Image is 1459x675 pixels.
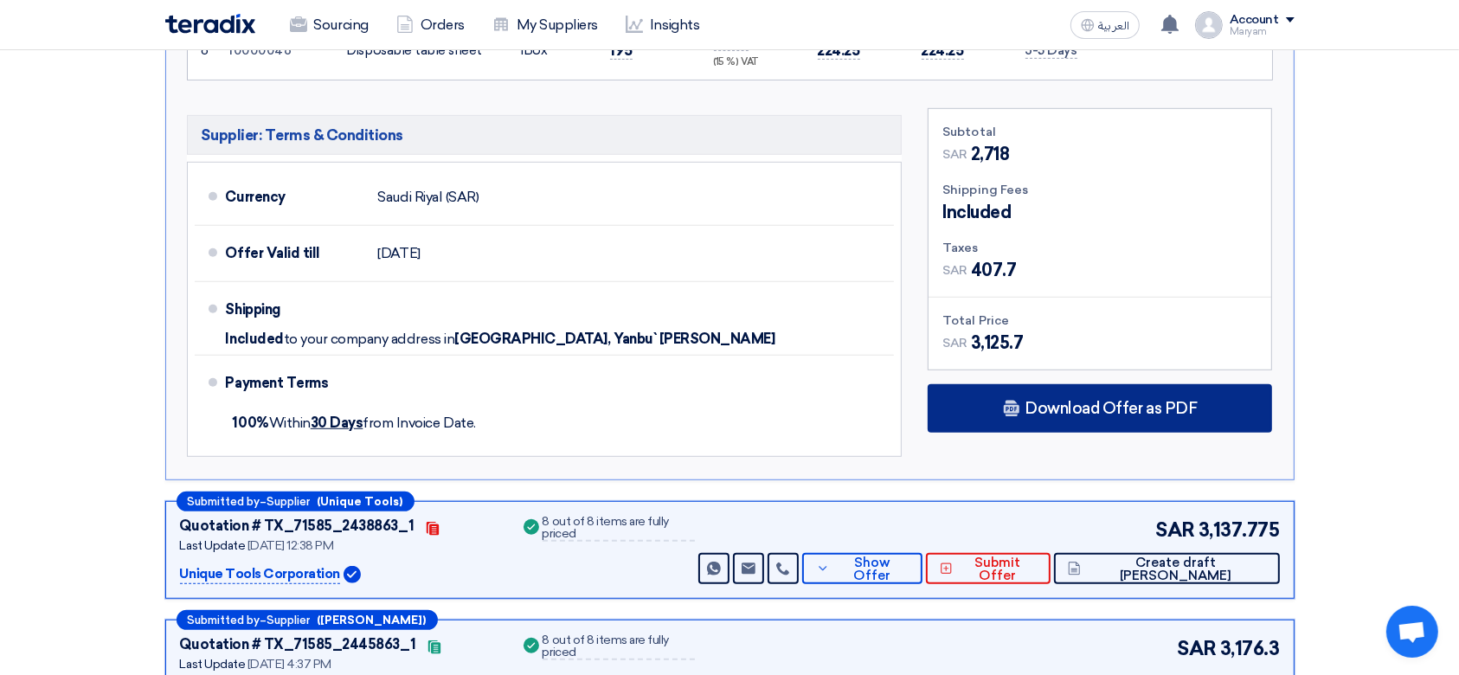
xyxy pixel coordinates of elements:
span: 3-5 Days [1025,42,1077,59]
span: Included [226,331,284,348]
span: Last Update [180,657,246,672]
div: Open chat [1386,606,1438,658]
td: Box [506,21,596,80]
b: ([PERSON_NAME]) [318,614,427,626]
div: Disposable table sheet [347,41,492,61]
span: SAR [942,334,967,352]
span: 1 [520,42,524,58]
span: Download Offer as PDF [1025,401,1197,416]
strong: 100% [233,415,269,431]
span: Included [942,199,1011,225]
span: Submitted by [188,496,260,507]
span: SAR [1155,516,1195,544]
span: 2,718 [971,141,1010,167]
td: 8 [188,21,215,80]
div: Currency [226,177,364,218]
a: Orders [382,6,479,44]
div: Saudi Riyal (SAR) [378,181,479,214]
div: Taxes [942,239,1257,257]
div: Shipping [226,289,364,331]
img: profile_test.png [1195,11,1223,39]
span: 3,176.3 [1220,634,1280,663]
span: Supplier [267,496,311,507]
div: Total Price [942,312,1257,330]
span: [DATE] 4:37 PM [247,657,331,672]
span: 224.25 [818,42,860,60]
div: – [177,610,438,630]
button: العربية [1070,11,1140,39]
u: 30 Days [311,415,363,431]
span: SAR [942,261,967,280]
span: 224.25 [922,42,964,60]
a: Insights [612,6,713,44]
span: Create draft [PERSON_NAME] [1085,556,1265,582]
div: (15 %) VAT [714,55,790,70]
span: Supplier [267,614,311,626]
span: 195 [610,42,633,60]
span: [GEOGRAPHIC_DATA], Yanbu` [PERSON_NAME] [454,331,774,348]
button: Show Offer [802,553,922,584]
td: 10000046 [215,21,333,80]
span: [DATE] [378,245,421,262]
div: 8 out of 8 items are fully priced [543,634,696,660]
div: – [177,492,415,511]
span: Within from Invoice Date. [233,415,476,431]
span: 3,137.775 [1199,516,1280,544]
div: Quotation # TX_71585_2445863_1 [180,634,416,655]
div: Offer Valid till [226,233,364,274]
a: My Suppliers [479,6,612,44]
a: Sourcing [276,6,382,44]
div: Account [1230,13,1279,28]
span: SAR [1177,634,1217,663]
img: Verified Account [344,566,361,583]
span: to your company address in [284,331,455,348]
span: Submit Offer [957,556,1037,582]
span: Last Update [180,538,246,553]
div: Quotation # TX_71585_2438863_1 [180,516,415,537]
div: Maryam [1230,27,1295,36]
span: 407.7 [971,257,1017,283]
div: 8 out of 8 items are fully priced [543,516,696,542]
span: [DATE] 12:38 PM [247,538,334,553]
img: Teradix logo [165,14,255,34]
h5: Supplier: Terms & Conditions [187,115,903,155]
button: Create draft [PERSON_NAME] [1054,553,1279,584]
button: Submit Offer [926,553,1051,584]
b: (Unique Tools) [318,496,403,507]
span: Submitted by [188,614,260,626]
p: Unique Tools Corporation [180,564,340,585]
div: Shipping Fees [942,181,1257,199]
div: Payment Terms [226,363,874,404]
span: العربية [1098,20,1129,32]
span: 3,125.7 [971,330,1024,356]
div: Subtotal [942,123,1257,141]
span: SAR [942,145,967,164]
span: Show Offer [834,556,909,582]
